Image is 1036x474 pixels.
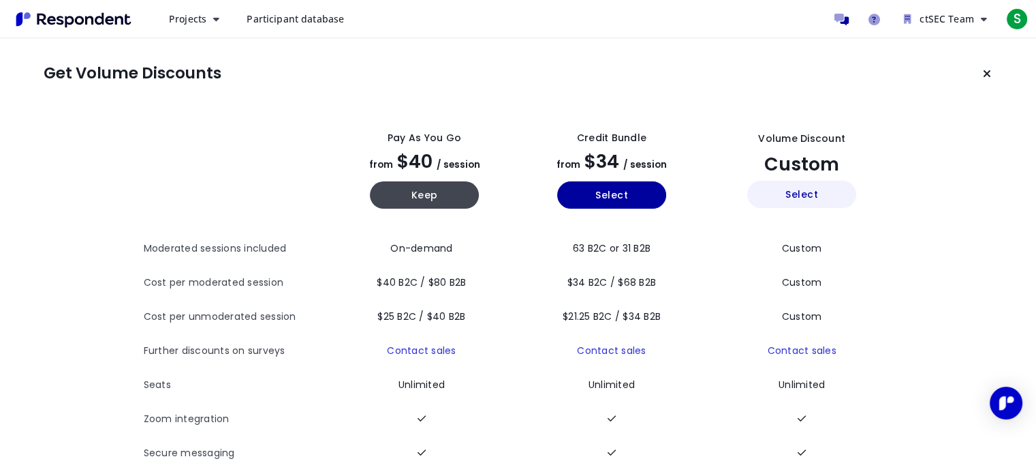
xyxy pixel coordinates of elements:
[377,310,465,323] span: $25 B2C / $40 B2B
[11,8,136,31] img: Respondent
[577,131,646,145] div: Credit Bundle
[779,378,825,391] span: Unlimited
[144,232,331,266] th: Moderated sessions included
[747,181,856,208] button: Select yearly custom_static plan
[144,266,331,300] th: Cost per moderated session
[1003,7,1031,31] button: S
[388,131,461,145] div: Pay as you go
[1006,8,1028,30] span: S
[144,334,331,368] th: Further discounts on surveys
[169,12,206,25] span: Projects
[573,241,650,255] span: 63 B2C or 31 B2B
[44,64,221,83] h1: Get Volume Discounts
[623,158,667,171] span: / session
[144,436,331,471] th: Secure messaging
[370,181,479,209] button: Keep current yearly payg plan
[782,310,822,323] span: Custom
[437,158,480,171] span: / session
[764,151,839,177] span: Custom
[828,5,855,33] a: Message participants
[144,402,331,436] th: Zoom integration
[577,344,646,357] a: Contact sales
[144,368,331,402] th: Seats
[782,241,822,255] span: Custom
[398,378,445,391] span: Unlimited
[247,12,344,25] span: Participant database
[158,7,230,31] button: Projects
[758,132,845,146] div: Volume Discount
[397,149,433,174] span: $40
[377,276,466,289] span: $40 B2C / $80 B2B
[860,5,888,33] a: Help and support
[369,158,393,171] span: from
[390,241,452,255] span: On-demand
[990,387,1022,419] div: Open Intercom Messenger
[588,378,635,391] span: Unlimited
[782,276,822,289] span: Custom
[767,344,836,357] a: Contact sales
[567,276,656,289] span: $34 B2C / $68 B2B
[920,12,973,25] span: ctSEC Team
[556,158,580,171] span: from
[144,300,331,334] th: Cost per unmoderated session
[584,149,619,174] span: $34
[557,181,666,209] button: Select yearly basic plan
[563,310,661,323] span: $21.25 B2C / $34 B2B
[387,344,456,357] a: Contact sales
[973,60,1001,87] button: Keep current plan
[236,7,355,31] a: Participant database
[893,7,998,31] button: ctSEC Team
